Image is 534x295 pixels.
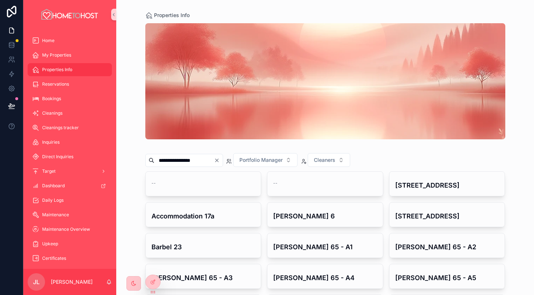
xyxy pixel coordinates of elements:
[42,183,65,189] span: Dashboard
[42,168,56,174] span: Target
[214,157,223,163] button: Clear
[51,278,93,286] p: [PERSON_NAME]
[33,278,40,286] span: JL
[42,81,69,87] span: Reservations
[28,150,112,163] a: Direct Inquiries
[28,63,112,76] a: Properties Info
[28,121,112,134] a: Cleanings tracker
[273,180,278,186] span: --
[23,29,116,269] div: scrollable content
[145,202,262,227] a: Accommodation 17a
[28,49,112,62] a: My Properties
[42,212,69,218] span: Maintenance
[145,264,262,289] a: [PERSON_NAME] 65 - A3
[42,226,90,232] span: Maintenance Overview
[267,264,383,289] a: [PERSON_NAME] 65 - A4
[389,202,505,227] a: [STREET_ADDRESS]
[151,273,255,283] h4: [PERSON_NAME] 65 - A3
[42,241,58,247] span: Upkeep
[42,67,72,73] span: Properties Info
[273,211,377,221] h4: [PERSON_NAME] 6
[151,242,255,252] h4: Barbel 23
[42,197,64,203] span: Daily Logs
[239,156,283,164] span: Portfolio Manager
[42,38,54,44] span: Home
[395,180,499,190] h4: [STREET_ADDRESS]
[267,171,383,196] a: --
[28,34,112,47] a: Home
[42,154,73,160] span: Direct Inquiries
[314,156,335,164] span: Cleaners
[28,92,112,105] a: Bookings
[42,255,66,261] span: Certificates
[42,139,60,145] span: Inquiries
[28,107,112,120] a: Cleanings
[267,202,383,227] a: [PERSON_NAME] 6
[42,125,79,131] span: Cleanings tracker
[42,52,71,58] span: My Properties
[389,264,505,289] a: [PERSON_NAME] 65 - A5
[389,233,505,258] a: [PERSON_NAME] 65 - A2
[28,237,112,250] a: Upkeep
[389,171,505,196] a: [STREET_ADDRESS]
[395,242,499,252] h4: [PERSON_NAME] 65 - A2
[28,78,112,91] a: Reservations
[395,273,499,283] h4: [PERSON_NAME] 65 - A5
[273,273,377,283] h4: [PERSON_NAME] 65 - A4
[28,208,112,221] a: Maintenance
[28,179,112,192] a: Dashboard
[28,252,112,265] a: Certificates
[267,233,383,258] a: [PERSON_NAME] 65 - A1
[28,165,112,178] a: Target
[154,12,190,19] span: Properties Info
[273,242,377,252] h4: [PERSON_NAME] 65 - A1
[233,153,298,167] button: Select Button
[395,211,499,221] h4: [STREET_ADDRESS]
[28,136,112,149] a: Inquiries
[151,211,255,221] h4: Accommodation 17a
[28,194,112,207] a: Daily Logs
[151,180,156,186] span: --
[145,233,262,258] a: Barbel 23
[42,110,62,116] span: Cleanings
[145,12,190,19] a: Properties Info
[40,9,99,20] img: App logo
[145,171,262,196] a: --
[42,96,61,102] span: Bookings
[308,153,350,167] button: Select Button
[28,223,112,236] a: Maintenance Overview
